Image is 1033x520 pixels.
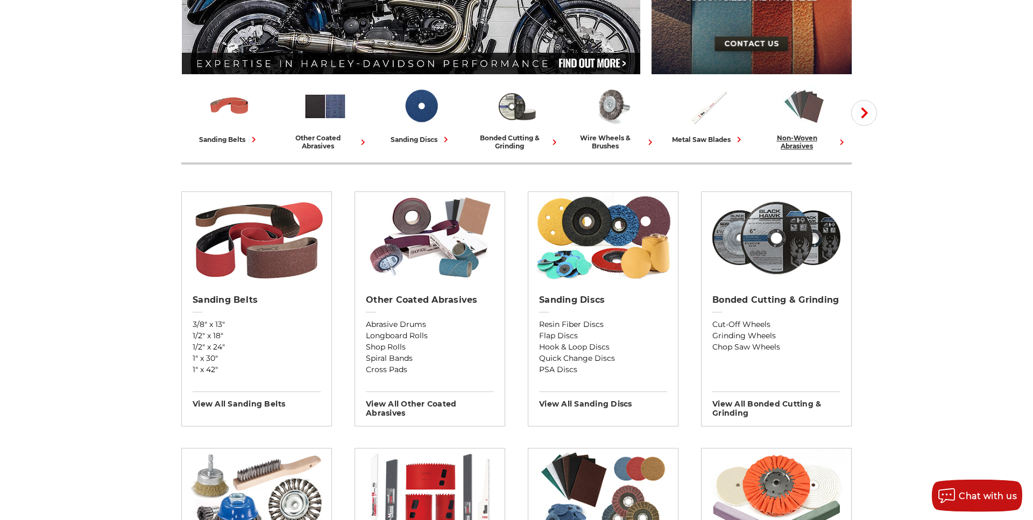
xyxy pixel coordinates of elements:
a: Spiral Bands [366,353,494,364]
a: metal saw blades [664,84,752,145]
a: Flap Discs [539,330,667,341]
a: other coated abrasives [281,84,369,150]
a: Cut-Off Wheels [712,319,840,330]
img: Wire Wheels & Brushes [590,84,635,129]
h3: View All sanding belts [193,391,321,409]
a: PSA Discs [539,364,667,375]
a: 1/2" x 18" [193,330,321,341]
div: other coated abrasives [281,134,369,150]
img: Other Coated Abrasives [303,84,348,129]
div: non-woven abrasives [760,134,847,150]
a: sanding discs [377,84,464,145]
div: wire wheels & brushes [569,134,656,150]
img: Bonded Cutting & Grinding [494,84,539,129]
a: Abrasive Drums [366,319,494,330]
a: 3/8" x 13" [193,319,321,330]
a: non-woven abrasives [760,84,847,150]
a: bonded cutting & grinding [473,84,560,150]
img: Sanding Discs [534,192,673,283]
h3: View All bonded cutting & grinding [712,391,840,418]
a: Cross Pads [366,364,494,375]
a: 1" x 30" [193,353,321,364]
h2: Bonded Cutting & Grinding [712,295,840,305]
img: Sanding Discs [399,84,443,129]
div: bonded cutting & grinding [473,134,560,150]
img: Non-woven Abrasives [782,84,826,129]
a: Chop Saw Wheels [712,341,840,353]
span: Chat with us [959,491,1017,501]
img: Bonded Cutting & Grinding [707,192,846,283]
div: metal saw blades [672,134,745,145]
img: Other Coated Abrasives [360,192,500,283]
a: Hook & Loop Discs [539,341,667,353]
h3: View All sanding discs [539,391,667,409]
h2: Sanding Discs [539,295,667,305]
h2: Other Coated Abrasives [366,295,494,305]
div: sanding discs [391,134,451,145]
a: wire wheels & brushes [569,84,656,150]
a: Shop Rolls [366,341,494,353]
h3: View All other coated abrasives [366,391,494,418]
button: Next [851,100,877,126]
button: Chat with us [932,480,1022,512]
div: sanding belts [199,134,259,145]
a: Quick Change Discs [539,353,667,364]
a: 1/2" x 24" [193,341,321,353]
a: 1" x 42" [193,364,321,375]
a: Resin Fiber Discs [539,319,667,330]
img: Metal Saw Blades [686,84,731,129]
img: Sanding Belts [207,84,252,129]
a: sanding belts [186,84,273,145]
a: Grinding Wheels [712,330,840,341]
h2: Sanding Belts [193,295,321,305]
a: Longboard Rolls [366,330,494,341]
img: Sanding Belts [187,192,327,283]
